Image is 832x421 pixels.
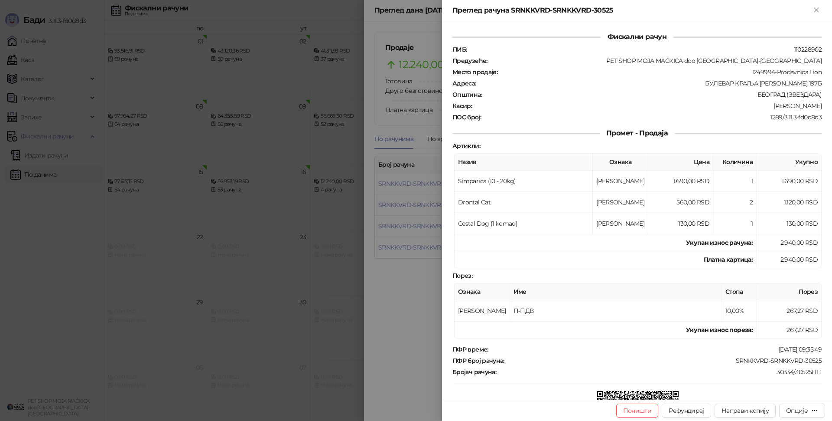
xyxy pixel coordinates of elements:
[452,79,476,87] strong: Адреса :
[510,300,722,322] td: П-ПДВ
[722,300,757,322] td: 10,00%
[686,326,753,334] strong: Укупан износ пореза:
[497,368,822,376] div: 30334/30525ПП
[452,368,496,376] strong: Бројач рачуна :
[757,171,822,192] td: 1.690,00 RSD
[593,171,648,192] td: [PERSON_NAME]
[455,154,593,171] th: Назив
[616,404,659,418] button: Поништи
[648,213,713,234] td: 130,00 RSD
[648,171,713,192] td: 1.690,00 RSD
[757,154,822,171] th: Укупно
[704,256,753,263] strong: Платна картица :
[811,5,822,16] button: Close
[505,357,822,365] div: SRNKKVRD-SRNKKVRD-30525
[722,283,757,300] th: Стопа
[593,192,648,213] td: [PERSON_NAME]
[477,79,822,87] div: БУЛЕВАР КРАЉА [PERSON_NAME] 197Б
[455,192,593,213] td: Drontal Cat
[713,192,757,213] td: 2
[715,404,776,418] button: Направи копију
[779,404,825,418] button: Опције
[482,113,822,121] div: 1289/3.11.3-fd0d8d3
[713,171,757,192] td: 1
[510,283,722,300] th: Име
[452,113,481,121] strong: ПОС број :
[498,68,822,76] div: 1249994-Prodavnica Lion
[452,57,487,65] strong: Предузеће :
[757,283,822,300] th: Порез
[648,192,713,213] td: 560,00 RSD
[473,102,822,110] div: [PERSON_NAME]
[452,46,467,53] strong: ПИБ :
[757,251,822,268] td: 2.940,00 RSD
[452,345,488,353] strong: ПФР време :
[452,5,811,16] div: Преглед рачуна SRNKKVRD-SRNKKVRD-30525
[489,345,822,353] div: [DATE] 09:35:49
[452,272,472,280] strong: Порез :
[483,91,822,99] div: БЕОГРАД (ЗВЕЗДАРА)
[757,192,822,213] td: 1.120,00 RSD
[757,234,822,251] td: 2.940,00 RSD
[713,154,757,171] th: Количина
[601,33,673,41] span: Фискални рачун
[455,300,510,322] td: [PERSON_NAME]
[452,68,497,76] strong: Место продаје :
[488,57,822,65] div: PET SHOP MOJA MAČKICA doo [GEOGRAPHIC_DATA]-[GEOGRAPHIC_DATA]
[468,46,822,53] div: 110228902
[757,322,822,339] td: 267,27 RSD
[599,129,675,137] span: Промет - Продаја
[452,142,480,150] strong: Артикли :
[593,154,648,171] th: Ознака
[721,407,769,414] span: Направи копију
[455,171,593,192] td: Simparica (10 - 20kg)
[757,300,822,322] td: 267,27 RSD
[593,213,648,234] td: [PERSON_NAME]
[786,407,808,414] div: Опције
[455,283,510,300] th: Ознака
[648,154,713,171] th: Цена
[455,213,593,234] td: Cestal Dog (1 komad)
[662,404,711,418] button: Рефундирај
[452,102,472,110] strong: Касир :
[452,91,482,99] strong: Општина :
[713,213,757,234] td: 1
[452,357,504,365] strong: ПФР број рачуна :
[757,213,822,234] td: 130,00 RSD
[686,239,753,247] strong: Укупан износ рачуна :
